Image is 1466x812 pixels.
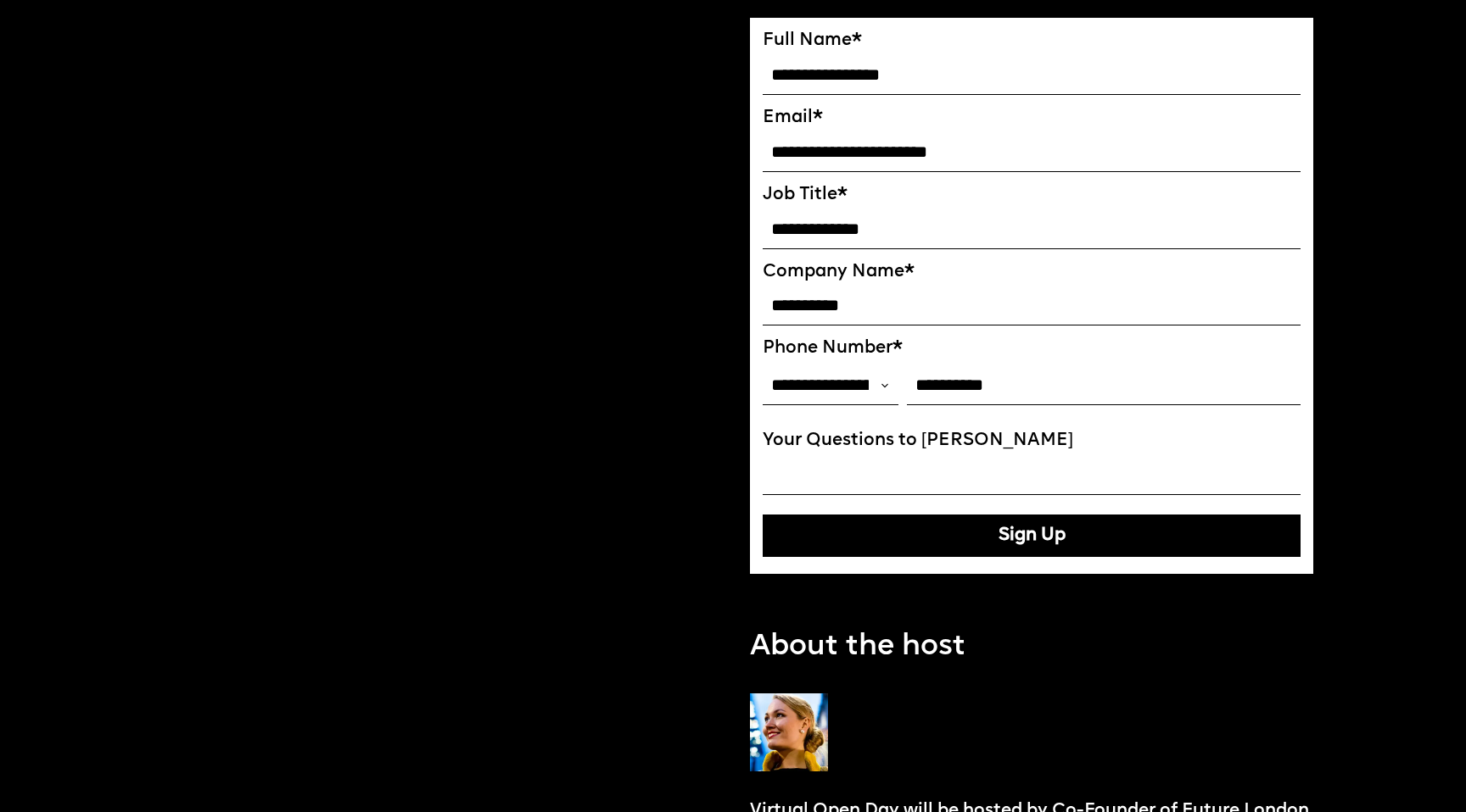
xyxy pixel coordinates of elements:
label: Your Questions to [PERSON_NAME] [763,431,1301,452]
p: About the host [750,626,965,670]
label: Full Name [763,31,1301,52]
label: Job Title [763,185,1301,206]
label: Phone Number [763,338,1301,359]
label: Email [763,108,1301,129]
button: Sign Up [763,514,1301,557]
label: Company Name [763,262,1301,283]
